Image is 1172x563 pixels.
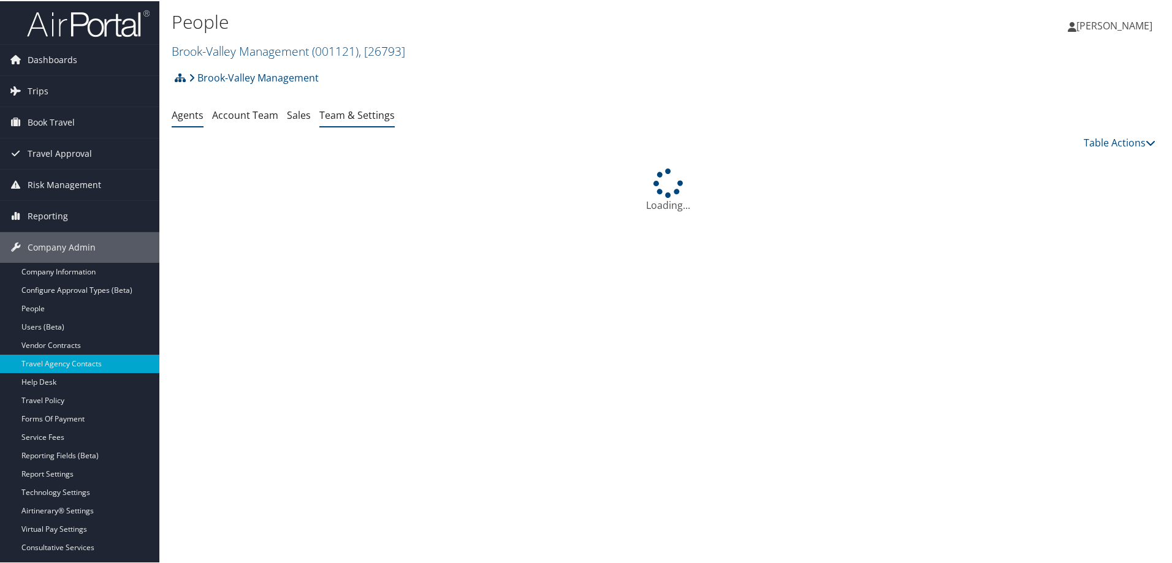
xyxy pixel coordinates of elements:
[27,8,150,37] img: airportal-logo.png
[172,107,204,121] a: Agents
[1068,6,1165,43] a: [PERSON_NAME]
[1084,135,1155,148] a: Table Actions
[28,200,68,230] span: Reporting
[172,42,405,58] a: Brook-Valley Management
[312,42,359,58] span: ( 001121 )
[28,168,101,199] span: Risk Management
[28,106,75,137] span: Book Travel
[189,64,319,89] a: Brook-Valley Management
[172,167,1165,211] div: Loading...
[28,43,77,74] span: Dashboards
[1076,18,1152,31] span: [PERSON_NAME]
[28,137,92,168] span: Travel Approval
[172,8,834,34] h1: People
[319,107,395,121] a: Team & Settings
[28,231,96,262] span: Company Admin
[359,42,405,58] span: , [ 26793 ]
[212,107,278,121] a: Account Team
[28,75,48,105] span: Trips
[287,107,311,121] a: Sales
